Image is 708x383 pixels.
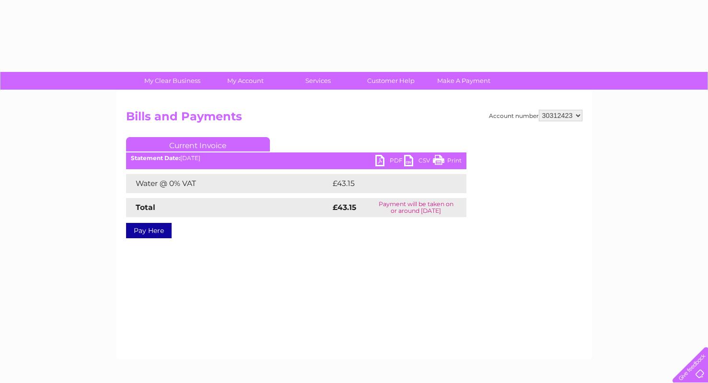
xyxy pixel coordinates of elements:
[136,203,155,212] strong: Total
[279,72,358,90] a: Services
[489,110,582,121] div: Account number
[126,155,466,162] div: [DATE]
[366,198,466,217] td: Payment will be taken on or around [DATE]
[333,203,356,212] strong: £43.15
[404,155,433,169] a: CSV
[126,223,172,238] a: Pay Here
[133,72,212,90] a: My Clear Business
[375,155,404,169] a: PDF
[206,72,285,90] a: My Account
[131,154,180,162] b: Statement Date:
[126,110,582,128] h2: Bills and Payments
[424,72,503,90] a: Make A Payment
[433,155,462,169] a: Print
[351,72,430,90] a: Customer Help
[126,174,330,193] td: Water @ 0% VAT
[330,174,446,193] td: £43.15
[126,137,270,151] a: Current Invoice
